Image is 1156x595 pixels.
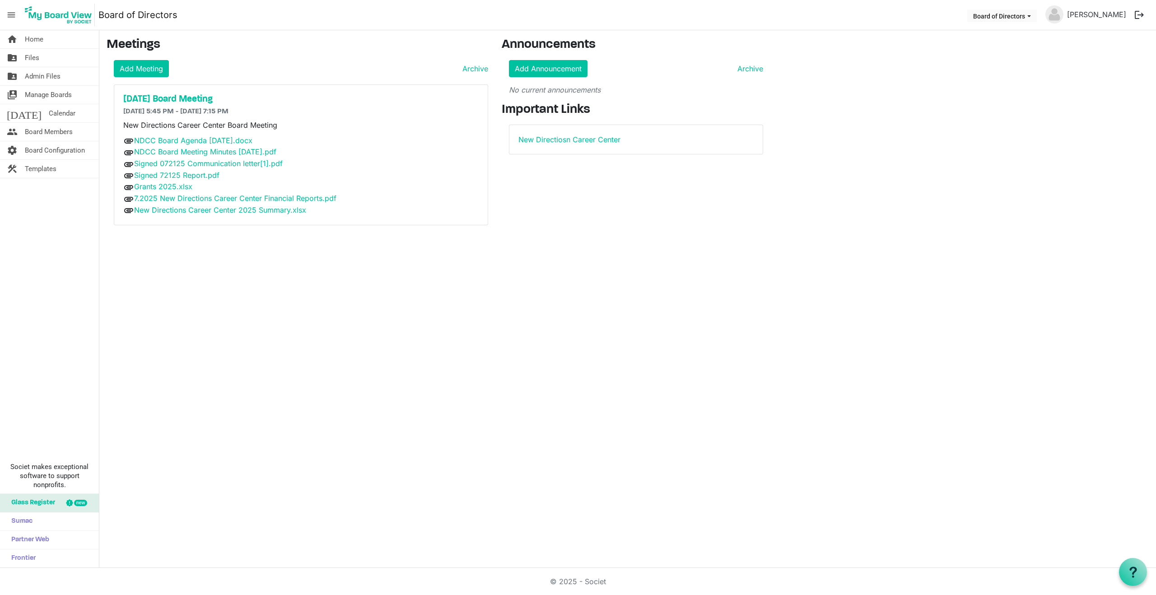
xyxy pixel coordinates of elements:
[25,141,85,159] span: Board Configuration
[509,60,587,77] a: Add Announcement
[518,135,620,144] a: New Directiosn Career Center
[7,512,33,530] span: Sumac
[123,135,134,146] span: attachment
[134,171,219,180] a: Signed 72125 Report.pdf
[7,67,18,85] span: folder_shared
[25,123,73,141] span: Board Members
[7,549,36,567] span: Frontier
[734,63,763,74] a: Archive
[134,205,306,214] a: New Directions Career Center 2025 Summary.xlsx
[1063,5,1130,23] a: [PERSON_NAME]
[509,84,763,95] p: No current announcements
[114,60,169,77] a: Add Meeting
[7,531,49,549] span: Partner Web
[123,182,134,193] span: attachment
[25,30,43,48] span: Home
[22,4,95,26] img: My Board View Logo
[3,6,20,23] span: menu
[967,9,1037,22] button: Board of Directors dropdownbutton
[134,136,252,145] a: NDCC Board Agenda [DATE].docx
[123,147,134,158] span: attachment
[550,577,606,586] a: © 2025 - Societ
[25,49,39,67] span: Files
[134,194,336,203] a: 7.2025 New Directions Career Center Financial Reports.pdf
[25,67,61,85] span: Admin Files
[459,63,488,74] a: Archive
[74,500,87,506] div: new
[7,30,18,48] span: home
[502,37,770,53] h3: Announcements
[107,37,488,53] h3: Meetings
[7,123,18,141] span: people
[7,494,55,512] span: Glass Register
[4,462,95,489] span: Societ makes exceptional software to support nonprofits.
[98,6,177,24] a: Board of Directors
[7,86,18,104] span: switch_account
[134,147,276,156] a: NDCC Board Meeting Minutes [DATE].pdf
[502,102,770,118] h3: Important Links
[7,49,18,67] span: folder_shared
[123,170,134,181] span: attachment
[22,4,98,26] a: My Board View Logo
[7,104,42,122] span: [DATE]
[123,205,134,216] span: attachment
[123,159,134,170] span: attachment
[7,141,18,159] span: settings
[25,160,56,178] span: Templates
[134,182,192,191] a: Grants 2025.xlsx
[1130,5,1149,24] button: logout
[25,86,72,104] span: Manage Boards
[123,120,479,130] p: New Directions Career Center Board Meeting
[49,104,75,122] span: Calendar
[123,94,479,105] a: [DATE] Board Meeting
[7,160,18,178] span: construction
[123,194,134,205] span: attachment
[1045,5,1063,23] img: no-profile-picture.svg
[123,107,479,116] h6: [DATE] 5:45 PM - [DATE] 7:15 PM
[134,159,283,168] a: Signed 072125 Communication letter[1].pdf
